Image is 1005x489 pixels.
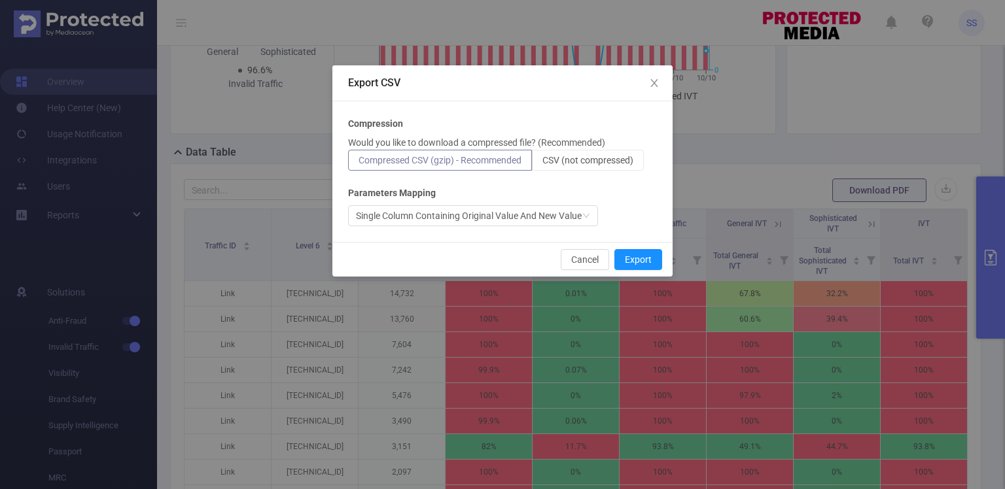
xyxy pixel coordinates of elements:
div: Single Column Containing Original Value And New Value [356,206,582,226]
button: Close [636,65,673,102]
span: Compressed CSV (gzip) - Recommended [359,155,521,165]
p: Would you like to download a compressed file? (Recommended) [348,136,605,150]
i: icon: close [649,78,660,88]
button: Export [614,249,662,270]
i: icon: down [582,212,590,221]
button: Cancel [561,249,609,270]
b: Compression [348,117,403,131]
div: Export CSV [348,76,657,90]
b: Parameters Mapping [348,186,436,200]
span: CSV (not compressed) [542,155,633,165]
